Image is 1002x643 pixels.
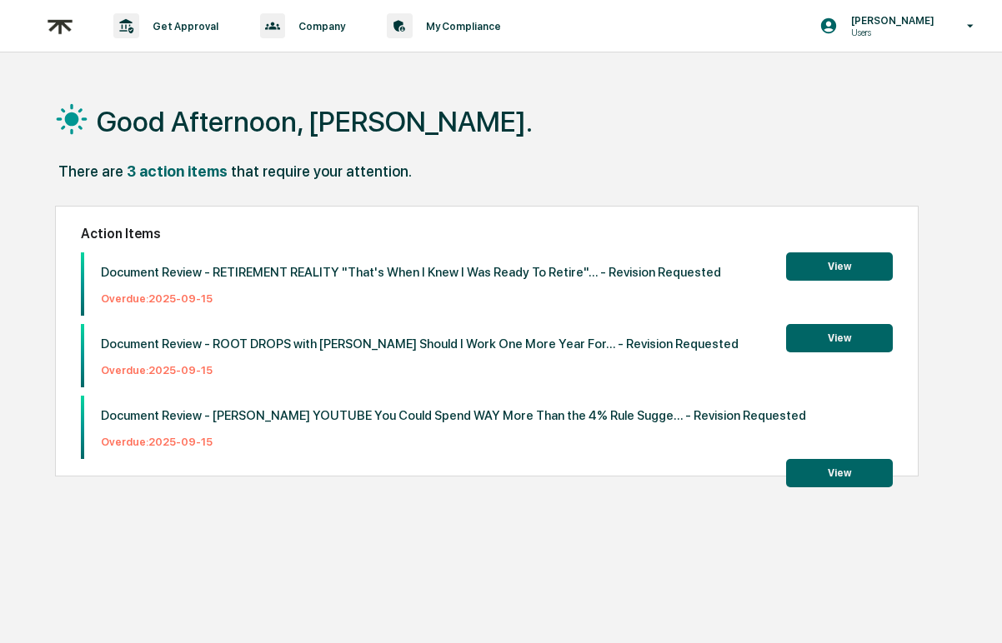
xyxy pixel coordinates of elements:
[40,6,80,47] img: logo
[786,324,893,352] button: View
[58,162,123,180] div: There are
[127,162,228,180] div: 3 action items
[139,20,227,32] p: Get Approval
[97,105,533,138] h1: Good Afternoon, [PERSON_NAME].
[81,226,893,242] h2: Action Items
[838,27,943,38] p: Users
[786,464,893,480] a: View
[101,336,739,351] p: Document Review - ROOT DROPS with [PERSON_NAME] Should I Work One More Year For... - Revision Req...
[101,364,739,376] p: Overdue: 2025-09-15
[101,292,721,305] p: Overdue: 2025-09-15
[101,408,806,423] p: Document Review - [PERSON_NAME] YOUTUBE You Could Spend WAY More Than the 4% Rule Sugge... - Revi...
[413,20,509,32] p: My Compliance
[786,257,893,273] a: View
[786,459,893,487] button: View
[231,162,412,180] div: that require your attention.
[101,265,721,280] p: Document Review - RETIREMENT REALITY "That's When I Knew I Was Ready To Retire"... - Revision Req...
[101,436,806,448] p: Overdue: 2025-09-15
[786,329,893,345] a: View
[786,252,893,281] button: View
[838,14,943,27] p: [PERSON_NAME]
[285,20,353,32] p: Company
